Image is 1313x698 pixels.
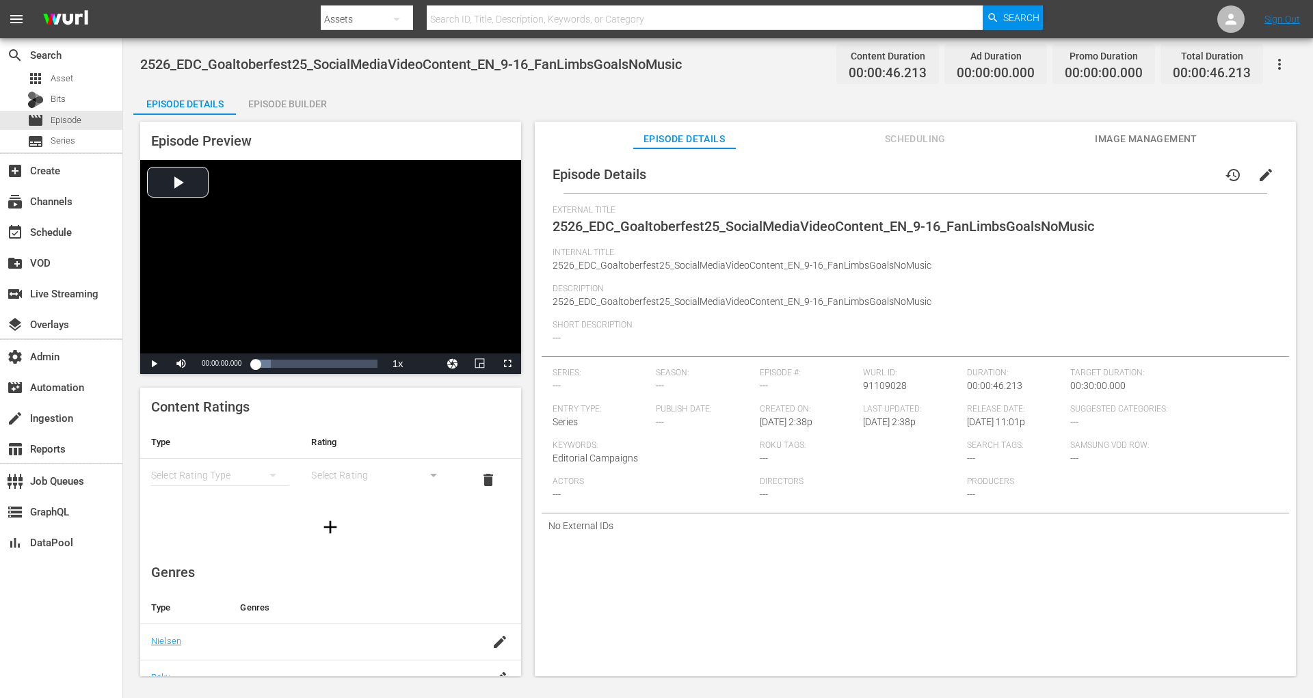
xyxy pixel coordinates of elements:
[151,564,195,580] span: Genres
[553,476,753,487] span: Actors
[7,379,23,396] span: Automation
[140,160,521,374] div: Video Player
[140,426,521,501] table: simple table
[760,453,768,464] span: ---
[51,134,75,148] span: Series
[27,133,44,150] span: Series
[7,163,23,179] span: Create
[760,440,960,451] span: Roku Tags:
[553,247,1271,258] span: Internal Title
[656,416,664,427] span: ---
[1264,14,1300,25] a: Sign Out
[1258,167,1274,183] span: edit
[553,368,650,379] span: Series:
[7,47,23,64] span: Search
[140,353,168,374] button: Play
[133,88,236,115] button: Episode Details
[967,368,1064,379] span: Duration:
[472,464,505,496] button: delete
[7,286,23,302] span: Live Streaming
[983,5,1043,30] button: Search
[51,72,73,85] span: Asset
[384,353,412,374] button: Playback Rate
[553,284,1271,295] span: Description
[553,166,646,183] span: Episode Details
[229,591,478,624] th: Genres
[151,636,181,646] a: Nielsen
[1065,66,1143,81] span: 00:00:00.000
[1070,368,1271,379] span: Target Duration:
[1065,46,1143,66] div: Promo Duration
[8,11,25,27] span: menu
[553,320,1271,331] span: Short Description
[168,353,195,374] button: Mute
[236,88,339,120] div: Episode Builder
[967,416,1025,427] span: [DATE] 11:01p
[7,193,23,210] span: Channels
[967,453,975,464] span: ---
[1070,404,1271,415] span: Suggested Categories:
[863,404,960,415] span: Last Updated:
[151,133,252,149] span: Episode Preview
[140,426,300,459] th: Type
[553,205,1271,216] span: External Title
[466,353,494,374] button: Picture-in-Picture
[553,260,931,271] span: 2526_EDC_Goaltoberfest25_SocialMediaVideoContent_EN_9-16_FanLimbsGoalsNoMusic
[1070,440,1167,451] span: Samsung VOD Row:
[967,489,975,500] span: ---
[656,404,753,415] span: Publish Date:
[151,399,250,415] span: Content Ratings
[300,426,460,459] th: Rating
[33,3,98,36] img: ans4CAIJ8jUAAAAAAAAAAAAAAAAAAAAAAAAgQb4GAAAAAAAAAAAAAAAAAAAAAAAAJMjXAAAAAAAAAAAAAAAAAAAAAAAAgAT5G...
[760,368,857,379] span: Episode #:
[542,513,1289,538] div: No External IDs
[140,591,229,624] th: Type
[553,404,650,415] span: Entry Type:
[1217,159,1249,191] button: history
[202,360,241,367] span: 00:00:00.000
[863,368,960,379] span: Wurl ID:
[967,404,1064,415] span: Release Date:
[849,46,927,66] div: Content Duration
[1173,66,1251,81] span: 00:00:46.213
[760,416,812,427] span: [DATE] 2:38p
[849,66,927,81] span: 00:00:46.213
[7,473,23,489] span: Job Queues
[553,332,561,343] span: ---
[151,672,171,682] a: Roku
[864,131,966,148] span: Scheduling
[27,112,44,129] span: Episode
[967,380,1022,391] span: 00:00:46.213
[760,476,960,487] span: Directors
[439,353,466,374] button: Jump To Time
[1070,380,1126,391] span: 00:30:00.000
[1173,46,1251,66] div: Total Duration
[760,404,857,415] span: Created On:
[957,46,1035,66] div: Ad Duration
[480,472,496,488] span: delete
[957,66,1035,81] span: 00:00:00.000
[553,453,638,464] span: Editorial Campaigns
[140,56,682,72] span: 2526_EDC_Goaltoberfest25_SocialMediaVideoContent_EN_9-16_FanLimbsGoalsNoMusic
[553,380,561,391] span: ---
[7,224,23,241] span: Schedule
[51,113,81,127] span: Episode
[1070,416,1078,427] span: ---
[967,440,1064,451] span: Search Tags:
[760,489,768,500] span: ---
[967,476,1167,487] span: Producers
[1095,131,1197,148] span: Image Management
[553,296,931,307] span: 2526_EDC_Goaltoberfest25_SocialMediaVideoContent_EN_9-16_FanLimbsGoalsNoMusic
[553,440,753,451] span: Keywords:
[7,317,23,333] span: Overlays
[7,441,23,457] span: Reports
[656,380,664,391] span: ---
[7,255,23,271] span: VOD
[656,368,753,379] span: Season:
[236,88,339,115] button: Episode Builder
[7,504,23,520] span: GraphQL
[1249,159,1282,191] button: edit
[133,88,236,120] div: Episode Details
[553,416,578,427] span: Series
[494,353,521,374] button: Fullscreen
